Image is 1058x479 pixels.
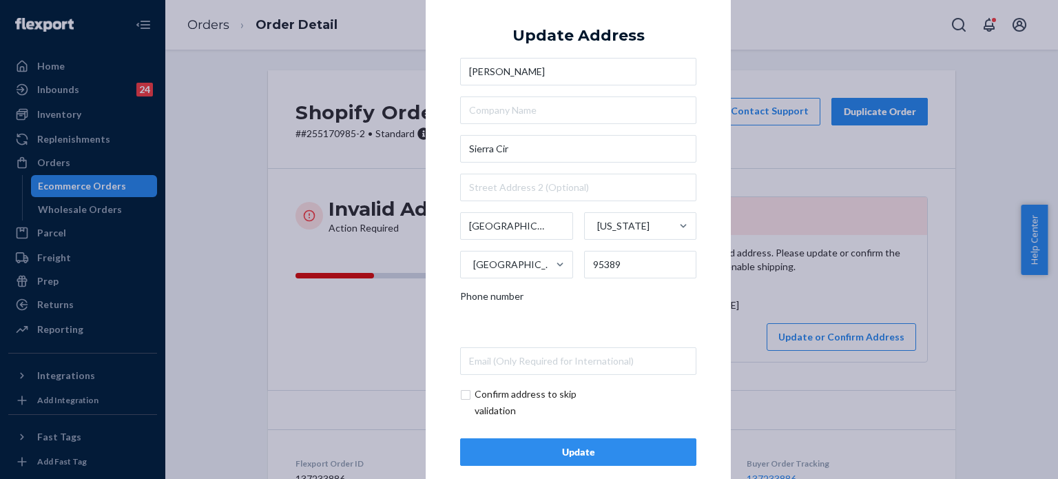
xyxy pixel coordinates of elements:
[472,445,685,459] div: Update
[971,438,1044,472] iframe: Opens a widget where you can chat to one of our agents
[460,58,696,85] input: First & Last Name
[597,219,650,233] div: [US_STATE]
[512,27,645,43] div: Update Address
[460,212,573,240] input: City
[596,212,597,240] input: [US_STATE]
[460,289,523,309] span: Phone number
[460,96,696,124] input: Company Name
[584,251,697,278] input: ZIP Code
[460,438,696,466] button: Update
[460,174,696,201] input: Street Address 2 (Optional)
[473,258,554,272] div: [GEOGRAPHIC_DATA]
[472,251,473,278] input: [GEOGRAPHIC_DATA]
[460,347,696,375] input: Email (Only Required for International)
[460,135,696,163] input: Street Address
